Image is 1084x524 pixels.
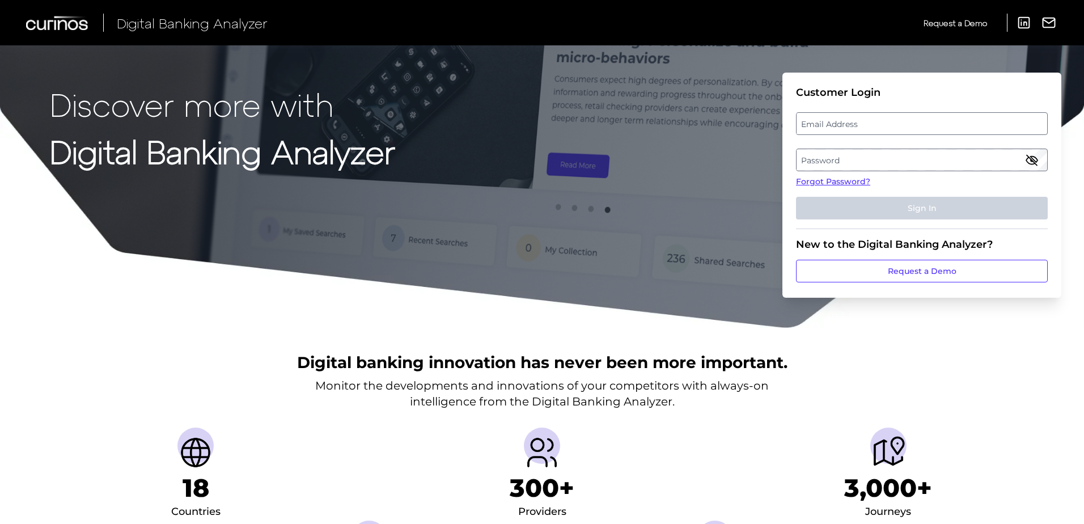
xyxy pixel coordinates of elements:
[844,473,932,503] h1: 3,000+
[510,473,574,503] h1: 300+
[796,238,1048,251] div: New to the Digital Banking Analyzer?
[518,503,566,521] div: Providers
[870,434,907,471] img: Journeys
[171,503,221,521] div: Countries
[796,260,1048,282] a: Request a Demo
[796,176,1048,188] a: Forgot Password?
[177,434,214,471] img: Countries
[865,503,911,521] div: Journeys
[50,132,395,170] strong: Digital Banking Analyzer
[117,15,268,31] span: Digital Banking Analyzer
[315,378,769,409] p: Monitor the developments and innovations of your competitors with always-on intelligence from the...
[797,150,1047,170] label: Password
[924,18,987,28] span: Request a Demo
[297,352,787,373] h2: Digital banking innovation has never been more important.
[524,434,560,471] img: Providers
[796,86,1048,99] div: Customer Login
[924,14,987,32] a: Request a Demo
[796,197,1048,219] button: Sign In
[50,86,395,122] p: Discover more with
[797,113,1047,134] label: Email Address
[183,473,209,503] h1: 18
[26,16,90,30] img: Curinos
